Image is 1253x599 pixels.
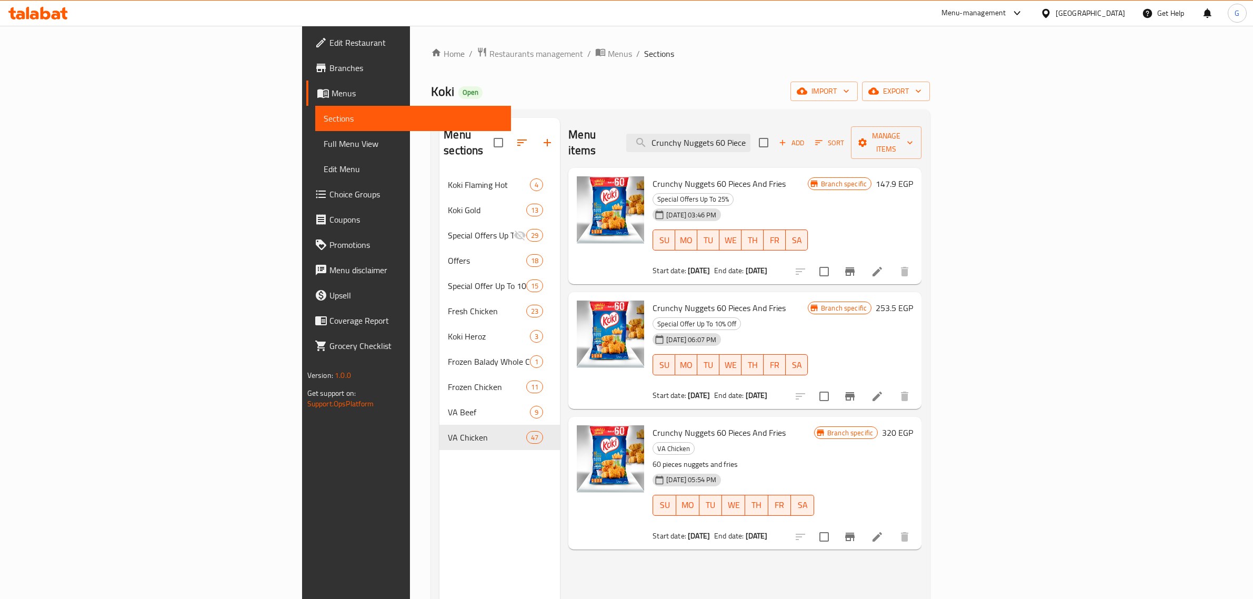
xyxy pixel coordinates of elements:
a: Branches [306,55,512,81]
span: End date: [714,264,744,277]
div: items [526,254,543,267]
span: WE [726,497,741,513]
span: Start date: [653,264,686,277]
button: SU [653,495,676,516]
span: Special Offer Up To 10% Off [448,279,526,292]
span: SA [790,233,804,248]
h6: 320 EGP [882,425,913,440]
button: TH [745,495,768,516]
button: FR [764,229,786,251]
button: Add section [535,130,560,155]
a: Support.OpsPlatform [307,397,374,411]
span: VA Chicken [448,431,526,444]
span: [DATE] 03:46 PM [662,210,720,220]
div: Koki Heroz3 [439,324,560,349]
button: SU [653,354,675,375]
a: Coverage Report [306,308,512,333]
div: Koki Flaming Hot4 [439,172,560,197]
span: 9 [530,407,543,417]
div: items [530,406,543,418]
h6: 253.5 EGP [876,301,913,315]
span: Choice Groups [329,188,503,201]
span: Edit Menu [324,163,503,175]
button: TU [697,229,719,251]
button: Add [775,135,808,151]
div: items [530,178,543,191]
button: delete [892,524,917,550]
a: Upsell [306,283,512,308]
span: G [1235,7,1239,19]
div: items [530,355,543,368]
a: Grocery Checklist [306,333,512,358]
div: items [526,305,543,317]
button: Manage items [851,126,921,159]
span: Grocery Checklist [329,340,503,352]
span: Sections [644,47,674,60]
a: Full Menu View [315,131,512,156]
div: [GEOGRAPHIC_DATA] [1056,7,1125,19]
span: [DATE] 06:07 PM [662,335,720,345]
span: Select to update [813,261,835,283]
a: Sections [315,106,512,131]
a: Restaurants management [477,47,583,61]
span: 1 [530,357,543,367]
span: Koki Gold [448,204,526,216]
span: FR [768,233,781,248]
button: FR [764,354,786,375]
span: FR [773,497,787,513]
button: TU [699,495,723,516]
span: 3 [530,332,543,342]
span: Add [777,137,806,149]
span: 47 [527,433,543,443]
div: Koki Gold13 [439,197,560,223]
div: items [530,330,543,343]
span: 1.0.0 [335,368,351,382]
div: items [526,381,543,393]
span: Special Offers Up To 25% [448,229,514,242]
button: Branch-specific-item [837,524,863,550]
span: End date: [714,388,744,402]
button: SA [786,229,808,251]
span: Branch specific [817,179,871,189]
button: Branch-specific-item [837,384,863,409]
div: Special Offer Up To 10% Off [653,317,741,330]
span: SU [657,497,672,513]
span: Crunchy Nuggets 60 Pieces And Fries [653,176,786,192]
img: Crunchy Nuggets 60 Pieces And Fries [577,176,644,244]
button: delete [892,384,917,409]
span: Sort items [808,135,851,151]
div: Offers [448,254,526,267]
svg: Inactive section [514,229,526,242]
button: Sort [813,135,847,151]
b: [DATE] [746,264,768,277]
span: Menus [332,87,503,99]
span: SA [790,357,804,373]
a: Edit menu item [871,390,884,403]
span: Menu disclaimer [329,264,503,276]
span: MO [680,497,695,513]
span: Branch specific [823,428,877,438]
span: Crunchy Nuggets 60 Pieces And Fries [653,300,786,316]
span: MO [679,357,693,373]
button: SA [786,354,808,375]
a: Edit menu item [871,531,884,543]
button: WE [719,354,741,375]
b: [DATE] [688,529,710,543]
a: Menus [306,81,512,106]
div: Koki Flaming Hot [448,178,530,191]
span: Koki Heroz [448,330,530,343]
span: Add item [775,135,808,151]
a: Edit menu item [871,265,884,278]
span: Branch specific [817,303,871,313]
span: End date: [714,529,744,543]
button: MO [675,229,697,251]
span: SA [795,497,810,513]
b: [DATE] [688,264,710,277]
h2: Menu items [568,127,614,158]
span: 4 [530,180,543,190]
span: Frozen Balady Whole Chicken [448,355,530,368]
